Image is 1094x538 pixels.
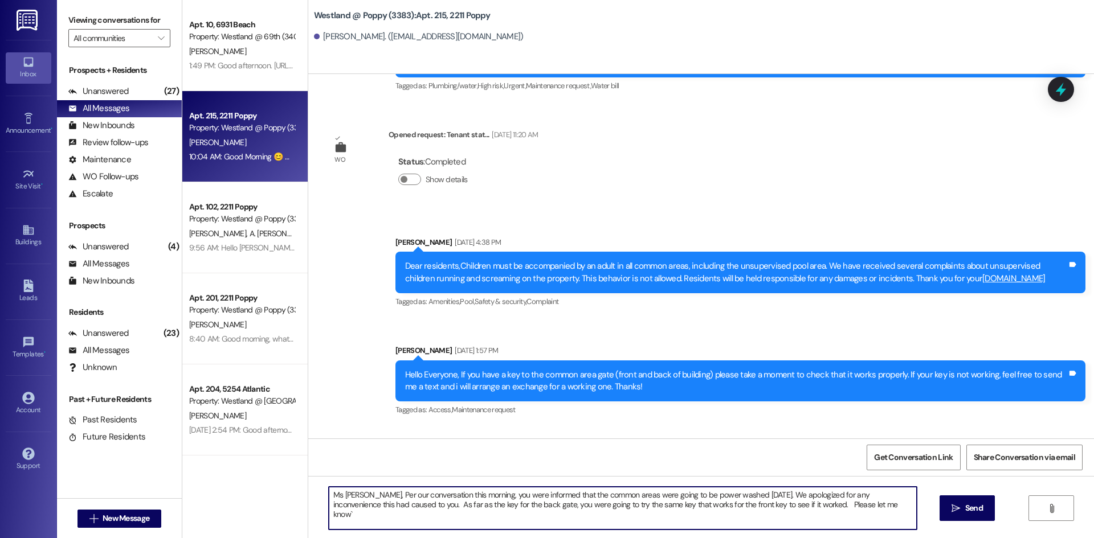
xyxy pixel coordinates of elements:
span: Safety & security , [475,297,526,306]
span: [PERSON_NAME] [189,228,250,239]
span: High risk , [477,81,504,91]
div: New Inbounds [68,120,134,132]
span: Water bill [591,81,619,91]
b: Westland @ Poppy (3383): Apt. 215, 2211 Poppy [314,10,490,22]
span: Maintenance request , [526,81,591,91]
div: Property: Westland @ Poppy (3383) [189,122,295,134]
a: Inbox [6,52,51,83]
div: Unanswered [68,327,129,339]
span: Amenities , [428,297,460,306]
span: Urgent , [504,81,525,91]
div: Apt. 10, 6931 Beach [189,19,295,31]
div: Review follow-ups [68,137,148,149]
img: ResiDesk Logo [17,10,40,31]
div: (4) [165,238,182,256]
div: Future Residents [68,431,145,443]
label: Show details [426,174,468,186]
div: Apt. 215, 2211 Poppy [189,110,295,122]
div: Past + Future Residents [57,393,182,405]
i:  [89,514,98,523]
textarea: Ms [PERSON_NAME], Per our conversation this morning, you were informed that the common areas were... [329,487,917,529]
div: Tagged as: [395,77,1085,94]
div: Unanswered [68,85,129,97]
div: [DATE] 1:57 PM [452,344,498,356]
div: WO Follow-ups [68,171,138,183]
button: Get Conversation Link [867,445,960,470]
span: Pool , [460,297,475,306]
div: Apt. 201, 2211 Poppy [189,292,295,304]
div: Property: Westland @ [GEOGRAPHIC_DATA] (3283) [189,395,295,407]
span: Share Conversation via email [974,451,1075,463]
div: [DATE] 2:54 PM: Good afternoon im informing you that my benefits were cut off this month but as o... [189,425,949,435]
a: Account [6,388,51,419]
span: Send [965,502,983,514]
span: A. [PERSON_NAME] [249,228,317,239]
button: Share Conversation via email [966,445,1083,470]
span: Access , [428,405,452,414]
div: Tagged as: [395,293,1085,310]
span: [PERSON_NAME] [189,46,246,56]
span: • [44,348,46,356]
span: Get Conversation Link [874,451,953,463]
b: Status [398,156,424,167]
a: Site Visit • [6,165,51,195]
span: Maintenance request [452,405,516,414]
div: WO [334,154,345,166]
div: : Completed [398,153,472,171]
div: Dear residents,Children must be accompanied by an adult in all common areas, including the unsupe... [405,260,1067,285]
span: [PERSON_NAME] [189,410,246,421]
div: Prospects + Residents [57,64,182,76]
div: New Inbounds [68,275,134,287]
span: • [41,180,43,188]
div: Property: Westland @ Poppy (3383) [189,213,295,225]
span: • [51,125,52,133]
div: Residents [57,306,182,318]
a: Support [6,444,51,475]
div: Prospects [57,220,182,232]
div: [PERSON_NAME]. ([EMAIL_ADDRESS][DOMAIN_NAME]) [314,31,524,43]
input: All communities [74,29,152,47]
span: [PERSON_NAME] [189,137,246,147]
span: Plumbing/water , [428,81,477,91]
div: (23) [161,325,182,342]
div: All Messages [68,102,129,114]
div: [DATE] 11:20 AM [489,129,538,141]
div: Past Residents [68,414,137,426]
div: [DATE] 4:38 PM [452,236,501,248]
i:  [952,504,960,513]
div: Hello Everyone, If you have a key to the common area gate (front and back of building) please tak... [405,369,1067,393]
a: Buildings [6,220,51,251]
div: (27) [161,83,182,100]
div: Maintenance [68,154,131,166]
i:  [158,34,164,43]
div: All Messages [68,258,129,270]
div: 8:40 AM: Good morning, what is a good number to contact you on ?? [189,334,418,344]
button: New Message [77,510,162,528]
div: [PERSON_NAME] [395,236,1085,252]
div: Unknown [68,362,117,373]
span: New Message [103,512,149,524]
button: Send [940,495,995,521]
label: Viewing conversations for [68,11,170,29]
div: 1:49 PM: Good afternoon. [URL][DOMAIN_NAME] [189,60,348,71]
div: Unanswered [68,241,129,253]
div: Opened request: Tenant stat... [389,129,538,145]
div: Tagged as: [395,401,1085,418]
div: Escalate [68,188,113,200]
div: [PERSON_NAME] [395,344,1085,360]
div: 9:56 AM: Hello [PERSON_NAME], the key that opens the front gate is the same key that opens the ba... [189,243,719,253]
div: All Messages [68,344,129,356]
div: Property: Westland @ Poppy (3383) [189,304,295,316]
i:  [1047,504,1056,513]
div: Apt. 102, 2211 Poppy [189,201,295,213]
div: Apt. 204, 5254 Atlantic [189,383,295,395]
div: Property: Westland @ 69th (3400) [189,31,295,43]
span: [PERSON_NAME] [189,319,246,330]
a: Leads [6,276,51,307]
a: [DOMAIN_NAME] [982,273,1045,284]
a: Templates • [6,332,51,363]
span: Complaint [526,297,558,306]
